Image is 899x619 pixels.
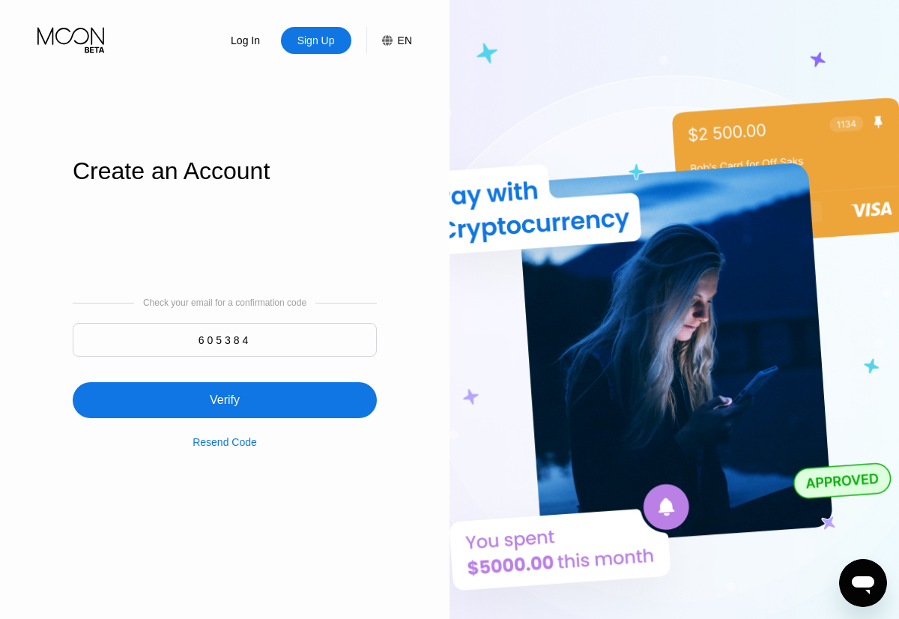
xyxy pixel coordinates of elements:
div: Create an Account [73,157,377,185]
input: 000000 [73,323,377,357]
div: Check your email for a confirmation code [143,298,306,308]
div: EN [366,27,412,54]
div: EN [398,34,412,46]
div: Resend Code [193,436,257,448]
div: Sign Up [281,27,351,54]
div: Resend Code [193,418,257,448]
div: Verify [210,393,240,408]
div: Log In [211,27,281,54]
div: Log In [229,33,261,48]
div: Sign Up [296,33,336,48]
iframe: Button to launch messaging window [839,559,887,607]
div: Verify [73,364,377,418]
